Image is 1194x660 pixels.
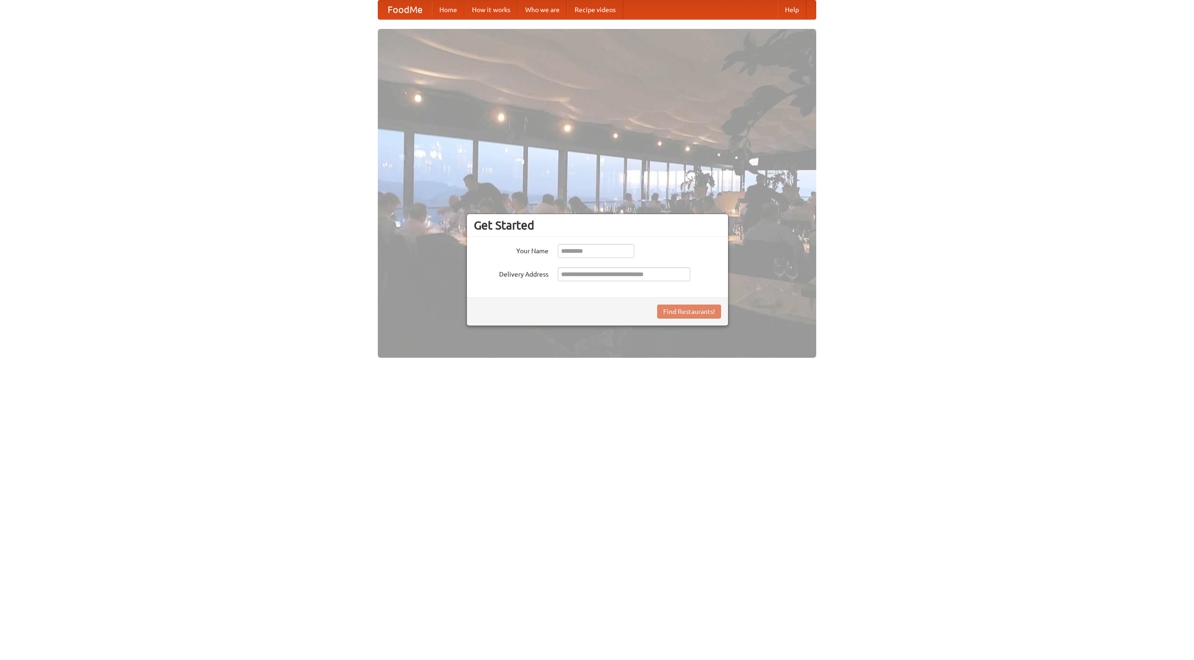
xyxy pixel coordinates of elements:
label: Your Name [474,244,548,256]
h3: Get Started [474,218,721,232]
a: How it works [465,0,518,19]
a: Home [432,0,465,19]
a: Who we are [518,0,567,19]
button: Find Restaurants! [657,305,721,319]
a: FoodMe [378,0,432,19]
a: Recipe videos [567,0,623,19]
a: Help [777,0,806,19]
label: Delivery Address [474,267,548,279]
